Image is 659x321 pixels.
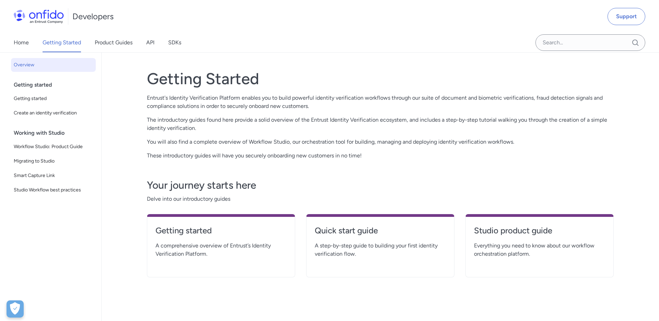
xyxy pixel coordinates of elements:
[11,140,96,154] a: Workflow Studio: Product Guide
[147,138,614,146] p: You will also find a complete overview of Workflow Studio, our orchestration tool for building, m...
[95,33,132,52] a: Product Guides
[72,11,114,22] h1: Developers
[11,169,96,182] a: Smart Capture Link
[11,183,96,197] a: Studio Workflow best practices
[11,154,96,168] a: Migrating to Studio
[14,171,93,180] span: Smart Capture Link
[14,78,99,92] div: Getting started
[155,225,287,236] h4: Getting started
[474,225,605,242] a: Studio product guide
[147,195,614,203] span: Delve into our introductory guides
[535,34,645,51] input: Onfido search input field
[14,126,99,140] div: Working with Studio
[14,157,93,165] span: Migrating to Studio
[7,300,24,318] div: Cookie Preferences
[14,109,93,117] span: Create an identity verification
[14,33,29,52] a: Home
[147,94,614,110] p: Entrust's Identity Verification Platform enables you to build powerful identity verification work...
[14,95,93,103] span: Getting started
[608,8,645,25] a: Support
[147,116,614,132] p: The introductory guides found here provide a solid overview of the Entrust Identity Verification ...
[14,61,93,69] span: Overview
[146,33,154,52] a: API
[474,225,605,236] h4: Studio product guide
[11,106,96,120] a: Create an identity verification
[168,33,181,52] a: SDKs
[7,300,24,318] button: Open Preferences
[155,225,287,242] a: Getting started
[315,225,446,236] h4: Quick start guide
[14,186,93,194] span: Studio Workflow best practices
[147,152,614,160] p: These introductory guides will have you securely onboarding new customers in no time!
[155,242,287,258] span: A comprehensive overview of Entrust’s Identity Verification Platform.
[147,178,614,192] h3: Your journey starts here
[315,225,446,242] a: Quick start guide
[14,143,93,151] span: Workflow Studio: Product Guide
[474,242,605,258] span: Everything you need to know about our workflow orchestration platform.
[11,58,96,72] a: Overview
[11,92,96,106] a: Getting started
[147,69,614,88] h1: Getting Started
[315,242,446,258] span: A step-by-step guide to building your first identity verification flow.
[43,33,81,52] a: Getting Started
[14,10,64,23] img: Onfido Logo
